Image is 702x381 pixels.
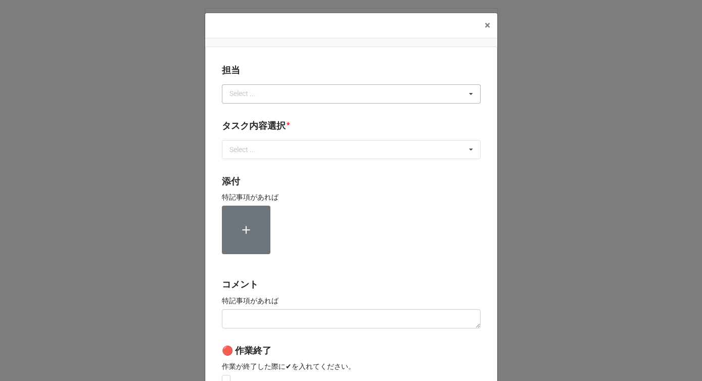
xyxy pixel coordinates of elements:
label: 添付 [222,174,240,188]
p: 特記事項があれば [222,192,481,202]
label: 担当 [222,63,240,77]
p: 作業が終了した際に✔︎を入れてください。 [222,361,481,371]
label: 🔴 作業終了 [222,344,271,358]
span: × [485,19,490,31]
p: 特記事項があれば [222,296,481,306]
div: Select ... [227,144,270,155]
label: コメント [222,277,258,292]
div: Select ... [227,88,270,100]
label: タスク内容選択 [222,119,286,133]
